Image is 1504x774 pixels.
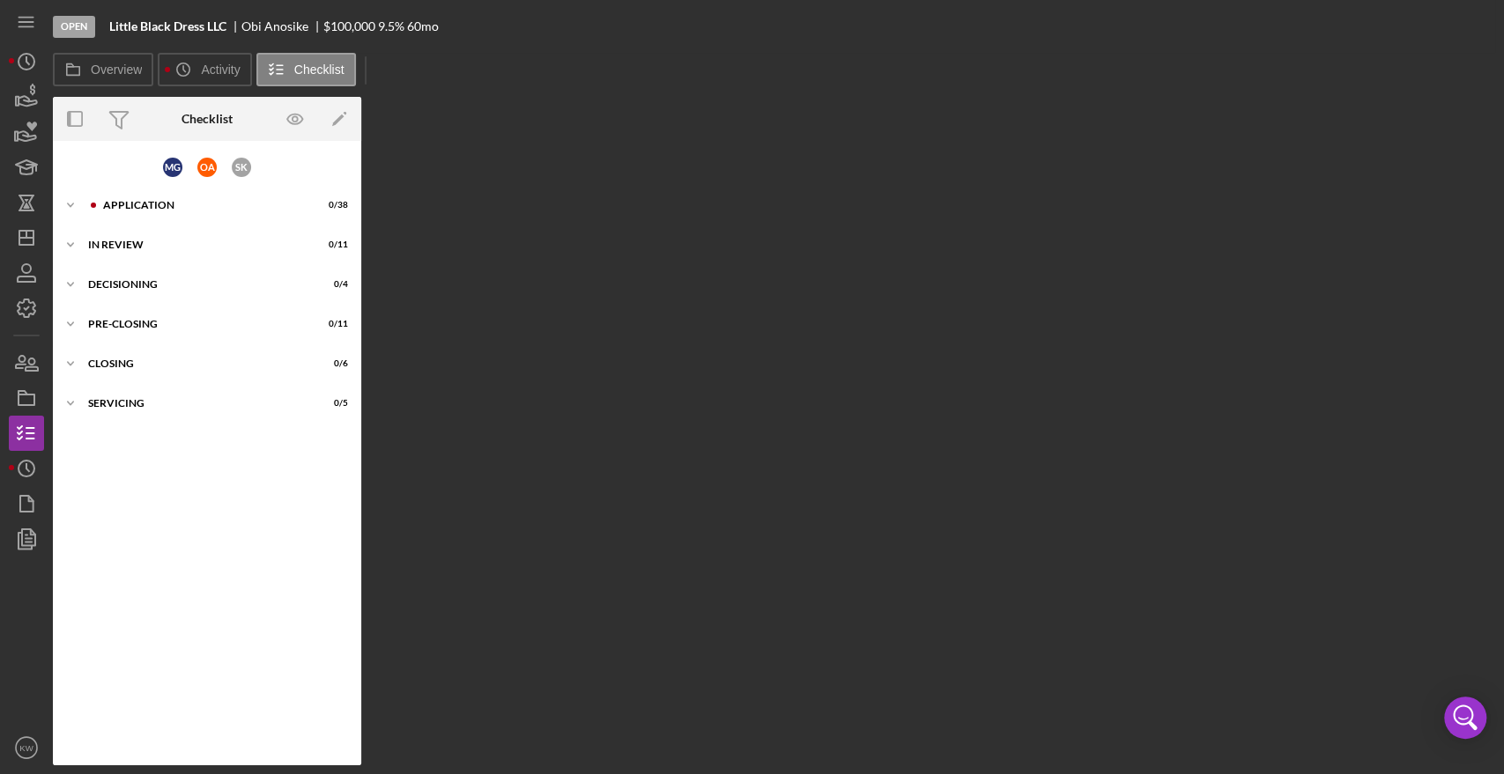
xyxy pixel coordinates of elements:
[88,398,304,409] div: Servicing
[53,16,95,38] div: Open
[378,19,404,33] div: 9.5 %
[103,200,304,210] div: Application
[1444,697,1486,739] div: Open Intercom Messenger
[91,63,142,77] label: Overview
[232,158,251,177] div: S K
[316,358,348,369] div: 0 / 6
[316,319,348,329] div: 0 / 11
[241,19,323,33] div: Obi Anosike
[407,19,439,33] div: 60 mo
[323,18,375,33] span: $100,000
[88,240,304,250] div: In Review
[316,279,348,290] div: 0 / 4
[197,158,217,177] div: O A
[201,63,240,77] label: Activity
[182,112,233,126] div: Checklist
[53,53,153,86] button: Overview
[163,158,182,177] div: M G
[316,398,348,409] div: 0 / 5
[88,358,304,369] div: Closing
[158,53,251,86] button: Activity
[294,63,345,77] label: Checklist
[316,240,348,250] div: 0 / 11
[19,743,33,753] text: KW
[88,319,304,329] div: Pre-Closing
[256,53,356,86] button: Checklist
[88,279,304,290] div: Decisioning
[316,200,348,210] div: 0 / 38
[109,19,226,33] b: Little Black Dress LLC
[9,730,44,765] button: KW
